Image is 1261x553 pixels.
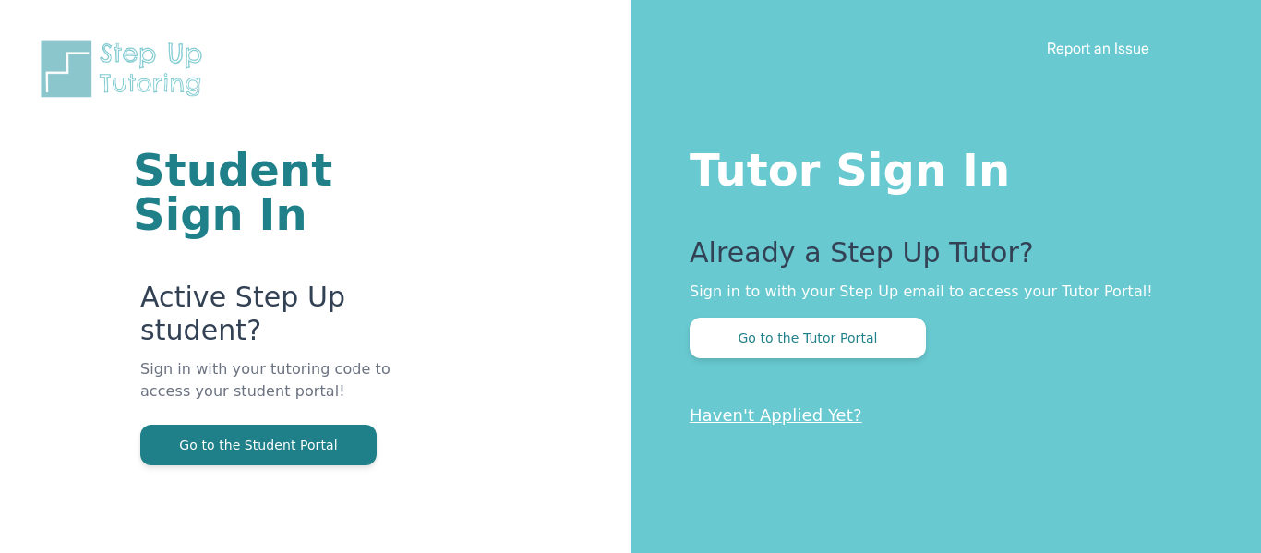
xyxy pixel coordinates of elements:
[690,318,926,358] button: Go to the Tutor Portal
[690,140,1187,192] h1: Tutor Sign In
[140,281,409,358] p: Active Step Up student?
[37,37,214,101] img: Step Up Tutoring horizontal logo
[690,281,1187,303] p: Sign in to with your Step Up email to access your Tutor Portal!
[690,405,862,425] a: Haven't Applied Yet?
[140,425,377,465] button: Go to the Student Portal
[690,329,926,346] a: Go to the Tutor Portal
[140,436,377,453] a: Go to the Student Portal
[1047,39,1149,57] a: Report an Issue
[140,358,409,425] p: Sign in with your tutoring code to access your student portal!
[133,148,409,236] h1: Student Sign In
[690,236,1187,281] p: Already a Step Up Tutor?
